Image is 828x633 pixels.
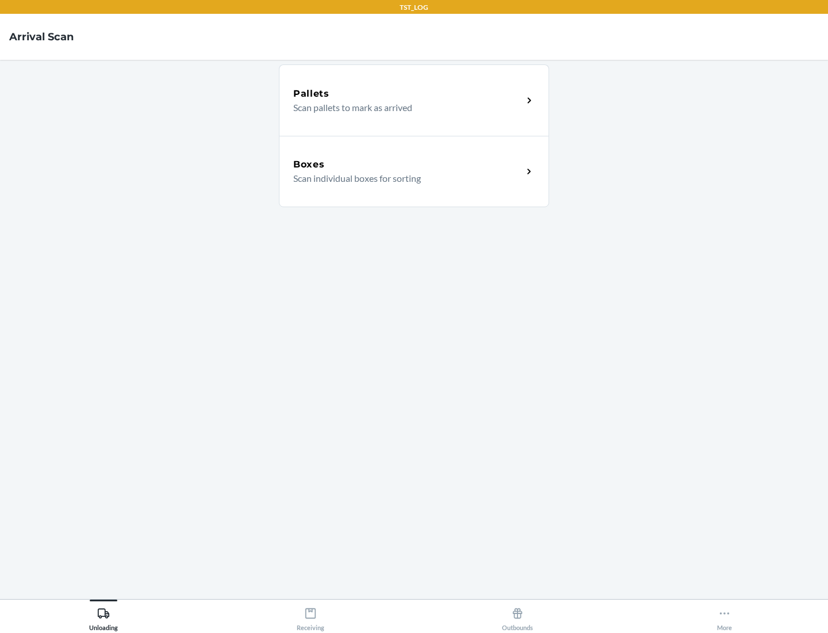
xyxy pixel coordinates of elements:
div: Receiving [297,603,324,631]
button: Receiving [207,600,414,631]
h5: Pallets [293,87,329,101]
a: BoxesScan individual boxes for sorting [279,136,549,207]
p: TST_LOG [400,2,428,13]
h5: Boxes [293,158,325,171]
p: Scan individual boxes for sorting [293,171,513,185]
h4: Arrival Scan [9,29,74,44]
div: More [717,603,732,631]
a: PalletsScan pallets to mark as arrived [279,64,549,136]
button: More [621,600,828,631]
button: Outbounds [414,600,621,631]
div: Outbounds [502,603,533,631]
p: Scan pallets to mark as arrived [293,101,513,115]
div: Unloading [89,603,118,631]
